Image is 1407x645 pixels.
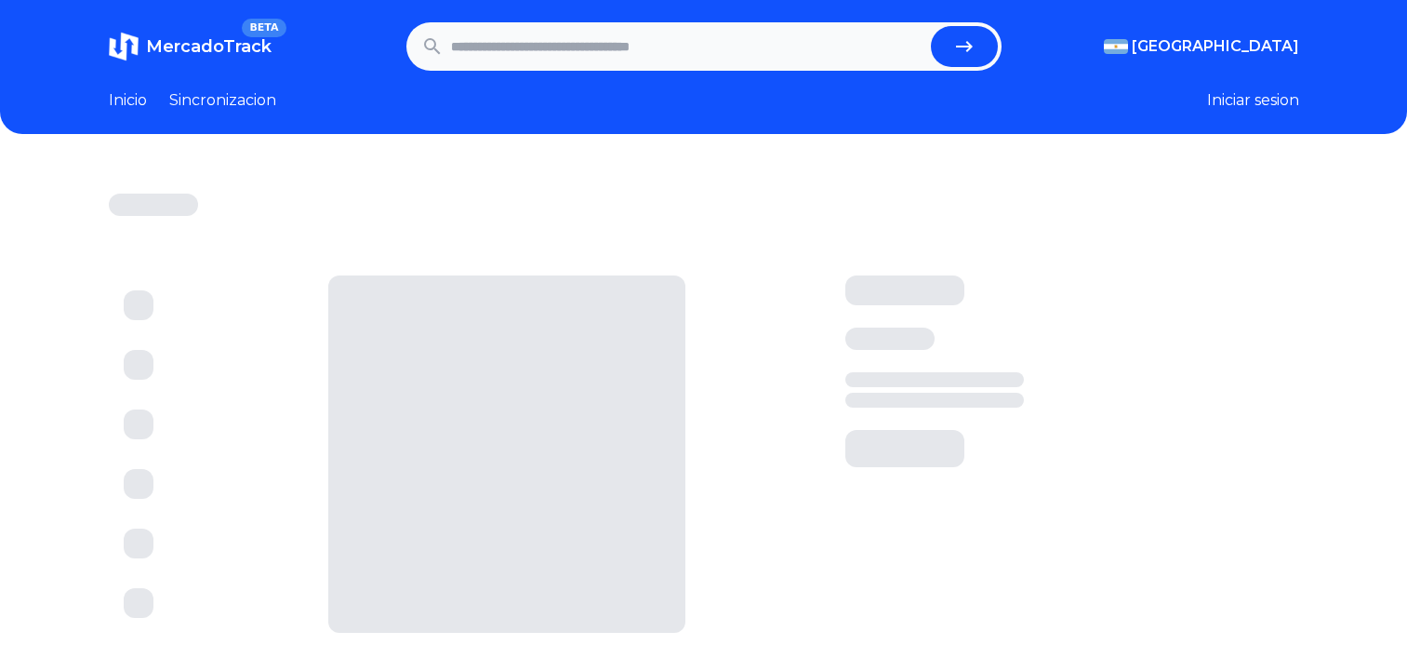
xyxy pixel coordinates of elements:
a: Inicio [109,89,147,112]
span: [GEOGRAPHIC_DATA] [1132,35,1299,58]
img: MercadoTrack [109,32,139,61]
button: Iniciar sesion [1207,89,1299,112]
a: MercadoTrackBETA [109,32,272,61]
span: MercadoTrack [146,36,272,57]
img: Argentina [1104,39,1128,54]
button: [GEOGRAPHIC_DATA] [1104,35,1299,58]
span: BETA [242,19,285,37]
a: Sincronizacion [169,89,276,112]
